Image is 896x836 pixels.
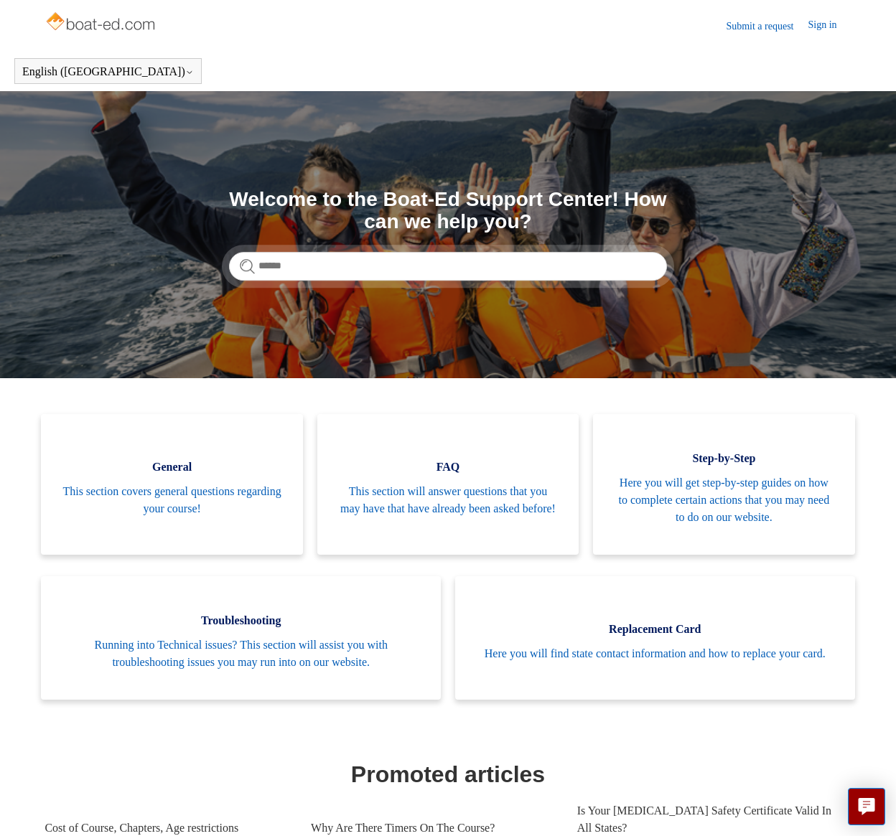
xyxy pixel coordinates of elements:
[22,65,194,78] button: English ([GEOGRAPHIC_DATA])
[62,483,281,517] span: This section covers general questions regarding your course!
[726,19,808,34] a: Submit a request
[317,414,579,555] a: FAQ This section will answer questions that you may have that have already been asked before!
[615,450,833,467] span: Step-by-Step
[455,576,855,700] a: Replacement Card Here you will find state contact information and how to replace your card.
[62,612,419,629] span: Troubleshooting
[593,414,854,555] a: Step-by-Step Here you will get step-by-step guides on how to complete certain actions that you ma...
[477,621,834,638] span: Replacement Card
[41,576,441,700] a: Troubleshooting Running into Technical issues? This section will assist you with troubleshooting ...
[41,414,302,555] a: General This section covers general questions regarding your course!
[229,252,667,281] input: Search
[339,483,557,517] span: This section will answer questions that you may have that have already been asked before!
[477,645,834,662] span: Here you will find state contact information and how to replace your card.
[45,757,851,792] h1: Promoted articles
[229,189,667,233] h1: Welcome to the Boat-Ed Support Center! How can we help you?
[615,474,833,526] span: Here you will get step-by-step guides on how to complete certain actions that you may need to do ...
[848,788,885,825] button: Live chat
[62,459,281,476] span: General
[339,459,557,476] span: FAQ
[62,637,419,671] span: Running into Technical issues? This section will assist you with troubleshooting issues you may r...
[45,9,159,37] img: Boat-Ed Help Center home page
[808,17,851,34] a: Sign in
